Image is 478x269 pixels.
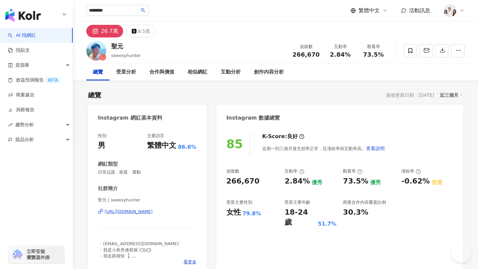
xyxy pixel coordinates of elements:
[116,68,136,76] div: 受眾分析
[8,77,60,83] a: 效益預測報告BETA
[262,133,304,140] div: K-Score :
[221,68,241,76] div: 互動分析
[15,132,34,147] span: 競品分析
[226,114,280,122] div: Instagram 數據總覽
[287,133,298,140] div: 良好
[361,43,386,50] div: 觀看率
[401,176,430,187] div: -0.62%
[226,207,241,218] div: 女性
[226,176,260,187] div: 266,670
[284,168,304,174] div: 互動率
[328,43,353,50] div: 互動率
[27,248,50,260] span: 立即安裝 瀏覽器外掛
[98,185,118,192] div: 社群簡介
[386,92,434,98] div: 最後更新日期：[DATE]
[138,27,150,36] div: 8.5萬
[370,179,381,186] div: 優秀
[292,51,320,58] span: 266,670
[147,133,164,139] div: 主要語言
[330,51,351,58] span: 2.84%
[8,32,36,39] a: searchAI 找網紅
[98,161,118,168] div: 網紅類型
[363,51,384,58] span: 73.5%
[149,68,174,76] div: 合作與價值
[98,197,197,203] span: 聖元 | seeexyhunter
[343,176,368,187] div: 73.5%
[254,68,284,76] div: 創作內容分析
[5,9,41,22] img: logo
[8,47,30,54] a: 找貼文
[401,168,421,174] div: 漲粉率
[98,140,105,151] div: 男
[111,42,141,50] div: 聖元
[318,220,337,228] div: 51.7%
[178,143,197,151] span: 86.6%
[366,142,385,155] button: 查看說明
[284,199,310,205] div: 受眾主要年齡
[98,169,197,175] span: 日常話題 · 家庭 · 運動
[243,210,261,217] div: 79.8%
[93,68,103,76] div: 總覽
[86,25,123,37] button: 26.7萬
[8,107,35,113] a: 洞察報告
[409,7,430,14] span: 活動訊息
[284,207,316,228] div: 18-24 歲
[105,209,153,215] div: [URL][DOMAIN_NAME]
[98,114,162,122] div: Instagram 網紅基本資料
[88,90,101,100] div: 總覽
[451,242,471,262] iframe: Help Scout Beacon - Open
[147,140,176,151] div: 繁體中文
[98,209,197,215] a: [URL][DOMAIN_NAME]
[15,58,29,73] span: 資源庫
[184,259,197,265] span: 看更多
[98,133,107,139] div: 性別
[312,179,322,186] div: 優秀
[141,8,145,13] span: search
[111,53,141,58] span: seeexyhunter
[358,7,380,14] span: 繁體中文
[11,249,24,260] img: chrome extension
[126,25,155,37] button: 8.5萬
[343,207,368,218] div: 30.3%
[101,27,118,36] div: 26.7萬
[444,4,456,17] img: 20231221_NR_1399_Small.jpg
[8,123,13,127] span: rise
[86,41,106,61] img: KOL Avatar
[188,68,207,76] div: 相似網紅
[226,199,252,205] div: 受眾主要性別
[432,179,442,186] div: 普通
[226,168,239,174] div: 追蹤數
[8,92,35,98] a: 商案媒合
[343,168,362,174] div: 觀看率
[292,43,320,50] div: 追蹤數
[343,199,386,205] div: 商業合作內容覆蓋比例
[262,142,385,155] div: 近期一到三個月發文頻率正常，且漲粉率與互動率高。
[9,245,64,263] a: chrome extension立即安裝 瀏覽器外掛
[440,91,463,99] div: 近三個月
[366,146,385,151] span: 查看說明
[98,241,179,264] span: ▫️[EMAIL_ADDRESS][DOMAIN_NAME] ▫️我是小吳旁邊那個 (･᷄ὢ･᷅) ▫️我走路很快 🚶🏻 ▫️ @motomono_ @[DOMAIN_NAME]
[226,137,243,151] div: 85
[15,117,34,132] span: 趨勢分析
[284,176,310,187] div: 2.84%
